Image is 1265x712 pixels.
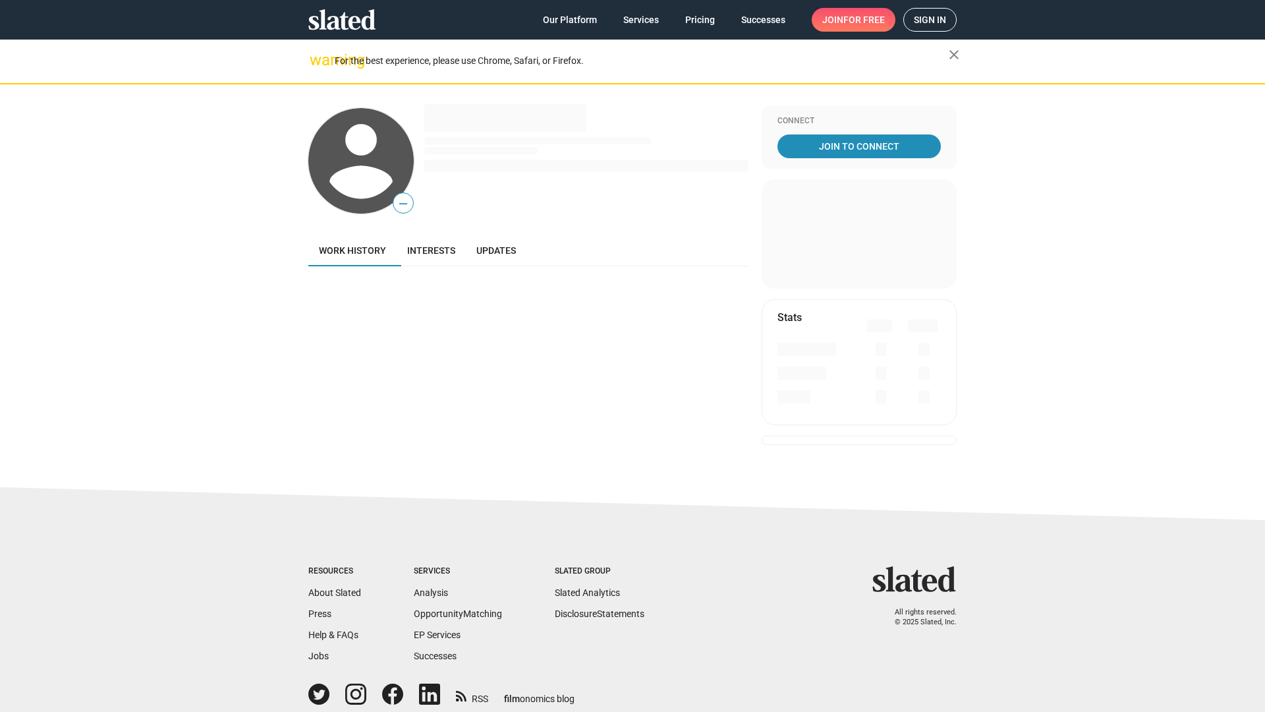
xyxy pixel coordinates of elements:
a: Analysis [414,587,448,598]
span: Updates [476,245,516,256]
span: film [504,694,520,704]
span: Pricing [685,8,715,32]
a: Successes [731,8,796,32]
div: For the best experience, please use Chrome, Safari, or Firefox. [335,52,949,70]
span: Successes [741,8,785,32]
a: Jobs [308,651,329,661]
span: Join [822,8,885,32]
a: Help & FAQs [308,630,358,640]
span: Sign in [914,9,946,31]
mat-card-title: Stats [777,311,802,324]
span: for free [843,8,885,32]
span: Interests [407,245,455,256]
a: Interests [397,235,466,266]
div: Connect [777,116,941,127]
span: Services [623,8,659,32]
mat-icon: warning [310,52,325,68]
a: OpportunityMatching [414,608,502,619]
span: Our Platform [543,8,597,32]
a: Our Platform [532,8,607,32]
span: — [393,195,413,212]
span: Work history [319,245,386,256]
a: RSS [456,685,488,705]
a: EP Services [414,630,461,640]
p: All rights reserved. © 2025 Slated, Inc. [881,608,957,627]
a: Sign in [903,8,957,32]
a: Work history [308,235,397,266]
div: Resources [308,566,361,577]
a: Press [308,608,331,619]
a: Pricing [675,8,725,32]
a: About Slated [308,587,361,598]
a: Join To Connect [777,134,941,158]
a: filmonomics blog [504,682,575,705]
a: DisclosureStatements [555,608,644,619]
a: Joinfor free [812,8,895,32]
mat-icon: close [946,47,962,63]
a: Slated Analytics [555,587,620,598]
a: Successes [414,651,457,661]
div: Services [414,566,502,577]
a: Services [613,8,669,32]
span: Join To Connect [780,134,938,158]
div: Slated Group [555,566,644,577]
a: Updates [466,235,526,266]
